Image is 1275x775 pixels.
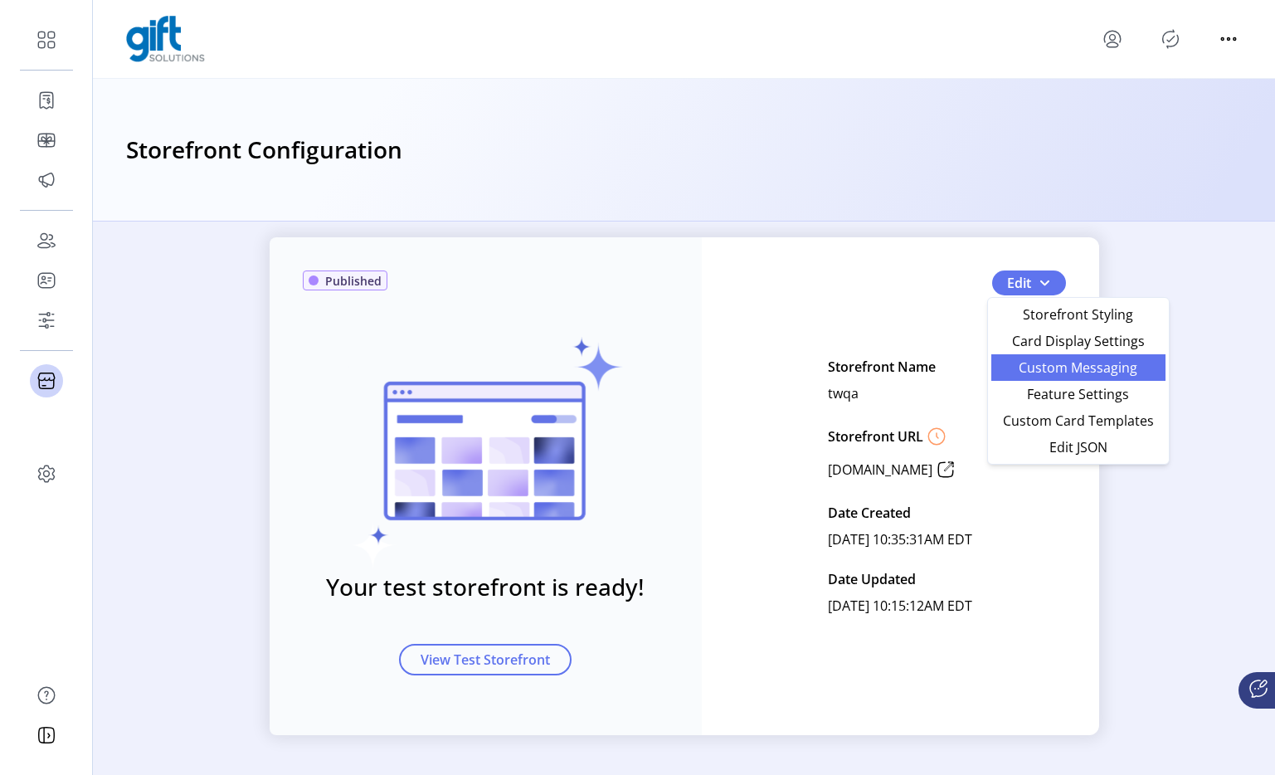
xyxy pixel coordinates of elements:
li: Custom Card Templates [991,407,1166,434]
p: [DOMAIN_NAME] [828,460,932,480]
button: Publisher Panel [1157,26,1184,52]
h3: Storefront Configuration [126,132,402,168]
button: menu [1099,26,1126,52]
span: Edit JSON [1001,441,1156,454]
button: View Test Storefront [399,644,572,675]
span: View Test Storefront [421,650,550,670]
p: Storefront Name [828,353,936,380]
p: Storefront URL [828,426,923,446]
li: Storefront Styling [991,301,1166,328]
li: Custom Messaging [991,354,1166,381]
span: Feature Settings [1001,387,1156,401]
span: Published [325,272,382,290]
li: Card Display Settings [991,328,1166,354]
p: Date Created [828,500,911,526]
span: Custom Card Templates [1001,414,1156,427]
p: twqa [828,380,859,407]
h3: Your test storefront is ready! [326,569,645,604]
span: Card Display Settings [1001,334,1156,348]
p: [DATE] 10:35:31AM EDT [828,526,972,553]
span: Custom Messaging [1001,361,1156,374]
p: Date Updated [828,566,916,592]
img: logo [126,16,205,62]
li: Feature Settings [991,381,1166,407]
span: Edit [1007,273,1031,293]
button: menu [1215,26,1242,52]
button: Edit [992,271,1066,295]
li: Edit JSON [991,434,1166,461]
p: [DATE] 10:15:12AM EDT [828,592,972,619]
span: Storefront Styling [1001,308,1156,321]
